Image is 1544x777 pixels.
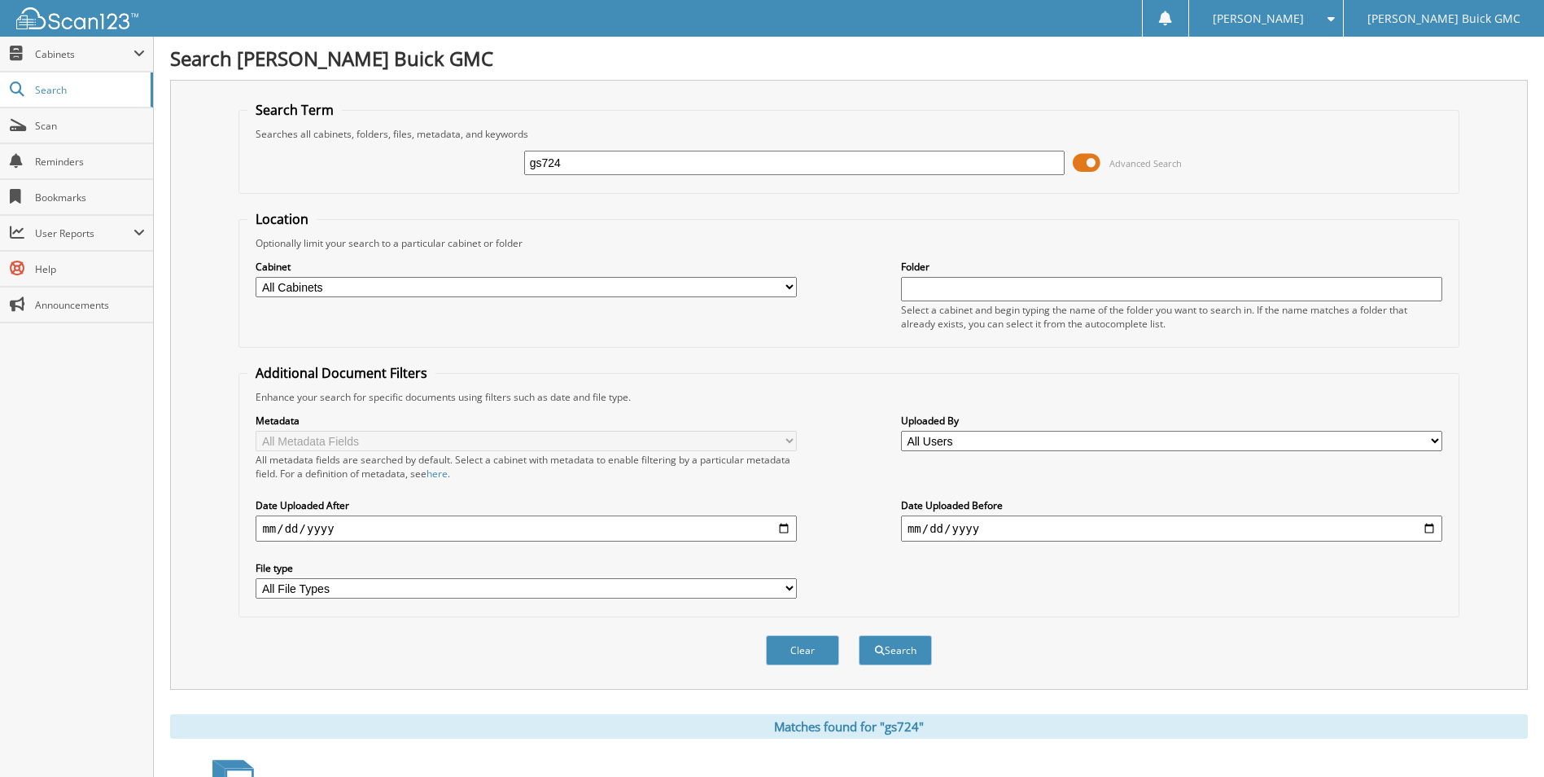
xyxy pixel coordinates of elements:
div: Enhance your search for specific documents using filters such as date and file type. [247,390,1450,404]
span: [PERSON_NAME] [1213,14,1304,24]
label: Cabinet [256,260,797,274]
div: Searches all cabinets, folders, files, metadata, and keywords [247,127,1450,141]
label: Date Uploaded After [256,498,797,512]
legend: Additional Document Filters [247,364,435,382]
span: Help [35,262,145,276]
div: Matches found for "gs724" [170,714,1528,739]
span: User Reports [35,226,133,240]
input: end [901,516,1442,542]
span: Advanced Search [1109,157,1182,169]
legend: Location [247,210,317,228]
div: Select a cabinet and begin typing the name of the folder you want to search in. If the name match... [901,303,1442,331]
span: Scan [35,119,145,133]
h1: Search [PERSON_NAME] Buick GMC [170,45,1528,72]
input: start [256,516,797,542]
label: Date Uploaded Before [901,498,1442,512]
label: File type [256,561,797,575]
label: Metadata [256,414,797,428]
button: Search [859,635,932,665]
img: scan123-logo-white.svg [16,7,138,29]
a: here [426,467,448,481]
span: [PERSON_NAME] Buick GMC [1367,14,1520,24]
div: All metadata fields are searched by default. Select a cabinet with metadata to enable filtering b... [256,453,797,481]
span: Announcements [35,298,145,312]
span: Cabinets [35,47,133,61]
span: Search [35,83,142,97]
label: Uploaded By [901,414,1442,428]
button: Clear [766,635,839,665]
span: Reminders [35,155,145,169]
span: Bookmarks [35,191,145,204]
legend: Search Term [247,101,342,119]
label: Folder [901,260,1442,274]
div: Optionally limit your search to a particular cabinet or folder [247,236,1450,250]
